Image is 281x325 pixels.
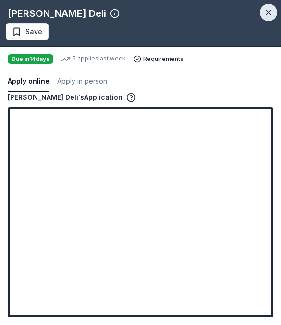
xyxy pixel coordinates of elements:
div: [PERSON_NAME] Deli [8,6,106,21]
span: Requirements [143,55,183,63]
button: Requirements [134,55,183,63]
div: [PERSON_NAME] Deli's Application [8,92,136,103]
button: Apply in person [57,72,107,92]
button: Apply online [8,72,49,92]
button: Save [6,23,49,40]
div: 5 applies last week [61,54,126,64]
div: Due in 14 days [8,54,53,64]
span: Save [25,26,42,37]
